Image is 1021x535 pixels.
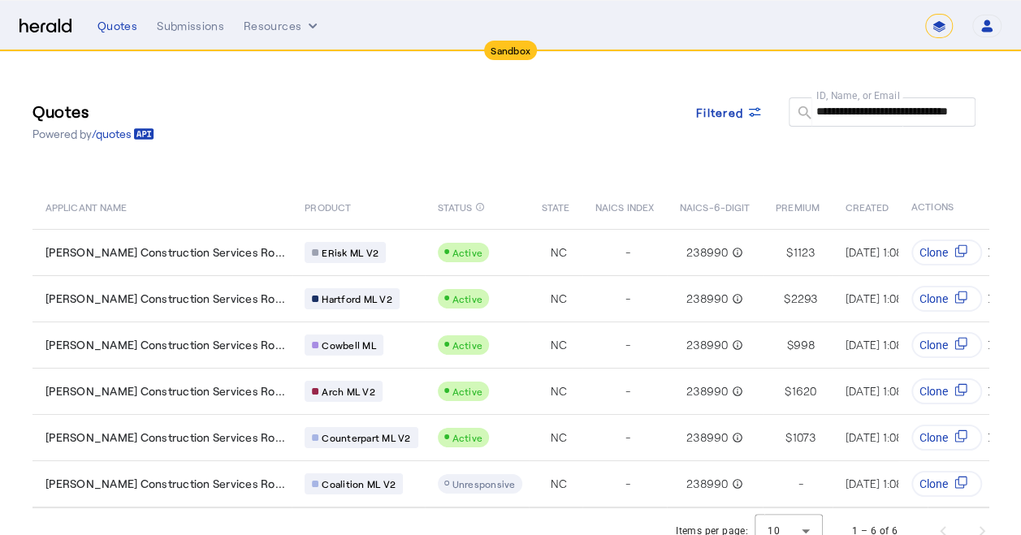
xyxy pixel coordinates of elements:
[919,291,948,307] span: Clone
[92,126,154,142] a: /quotes
[786,337,793,353] span: $
[911,332,982,358] button: Clone
[785,429,792,446] span: $
[625,244,630,261] span: -
[846,384,922,398] span: [DATE] 1:08 PM
[683,97,776,127] button: Filtered
[550,244,567,261] span: NC
[919,337,948,353] span: Clone
[686,429,729,446] span: 238990
[550,383,567,399] span: NC
[19,19,71,34] img: Herald Logo
[45,429,285,446] span: [PERSON_NAME] Construction Services Ro...
[625,337,630,353] span: -
[305,198,351,214] span: PRODUCT
[97,18,137,34] div: Quotes
[846,477,922,490] span: [DATE] 1:08 PM
[542,198,569,214] span: STATE
[728,244,742,261] mat-icon: info_outline
[846,198,889,214] span: CREATED
[728,383,742,399] mat-icon: info_outline
[45,337,285,353] span: [PERSON_NAME] Construction Services Ro...
[595,198,654,214] span: NAICS INDEX
[625,383,630,399] span: -
[846,291,922,305] span: [DATE] 1:08 PM
[322,292,392,305] span: Hartford ML V2
[484,41,537,60] div: Sandbox
[776,198,820,214] span: PREMIUM
[45,291,285,307] span: [PERSON_NAME] Construction Services Ro...
[911,378,982,404] button: Clone
[911,425,982,451] button: Clone
[919,429,948,446] span: Clone
[790,291,817,307] span: 2293
[919,244,948,261] span: Clone
[686,383,729,399] span: 238990
[45,198,127,214] span: APPLICANT NAME
[686,244,729,261] span: 238990
[452,432,483,443] span: Active
[784,291,790,307] span: $
[550,291,567,307] span: NC
[919,383,948,399] span: Clone
[793,244,815,261] span: 1123
[686,476,729,492] span: 238990
[794,337,816,353] span: 998
[786,244,793,261] span: $
[846,338,922,352] span: [DATE] 1:08 PM
[452,247,483,258] span: Active
[846,245,922,259] span: [DATE] 1:08 PM
[452,386,483,397] span: Active
[452,293,483,304] span: Active
[45,244,285,261] span: [PERSON_NAME] Construction Services Ro...
[550,429,567,446] span: NC
[475,198,485,216] mat-icon: info_outline
[789,104,816,124] mat-icon: search
[244,18,321,34] button: Resources dropdown menu
[791,383,816,399] span: 1620
[45,476,285,492] span: [PERSON_NAME] Construction Services Ro...
[919,476,948,492] span: Clone
[322,385,375,398] span: Arch ML V2
[322,431,410,444] span: Counterpart ML V2
[728,476,742,492] mat-icon: info_outline
[438,198,473,214] span: STATUS
[728,337,742,353] mat-icon: info_outline
[728,429,742,446] mat-icon: info_outline
[32,126,154,142] p: Powered by
[550,337,567,353] span: NC
[686,337,729,353] span: 238990
[785,383,791,399] span: $
[846,430,922,444] span: [DATE] 1:08 PM
[322,339,376,352] span: Cowbell ML
[696,104,743,121] span: Filtered
[911,286,982,312] button: Clone
[322,246,379,259] span: ERisk ML V2
[911,239,982,265] button: Clone
[550,476,567,492] span: NC
[898,183,989,229] th: ACTIONS
[157,18,224,34] div: Submissions
[625,476,630,492] span: -
[32,100,154,123] h3: Quotes
[625,291,630,307] span: -
[322,477,396,490] span: Coalition ML V2
[911,471,982,497] button: Clone
[728,291,742,307] mat-icon: info_outline
[792,429,816,446] span: 1073
[625,429,630,446] span: -
[798,476,803,492] span: -
[452,478,516,490] span: Unresponsive
[45,383,285,399] span: [PERSON_NAME] Construction Services Ro...
[816,89,900,101] mat-label: ID, Name, or Email
[680,198,750,214] span: NAICS-6-DIGIT
[686,291,729,307] span: 238990
[452,339,483,351] span: Active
